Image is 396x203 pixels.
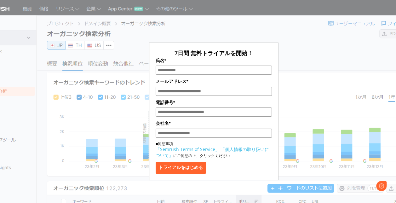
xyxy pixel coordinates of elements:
[156,78,272,85] label: メールアドレス*
[156,99,272,106] label: 電話番号*
[340,178,389,196] iframe: Help widget launcher
[156,141,272,159] p: ■同意事項 にご同意の上、クリックください
[156,146,220,152] a: 「Semrush Terms of Service」
[156,146,269,158] a: 「個人情報の取り扱いについて」
[156,162,206,174] button: トライアルをはじめる
[175,49,253,57] span: 7日間 無料トライアルを開始！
